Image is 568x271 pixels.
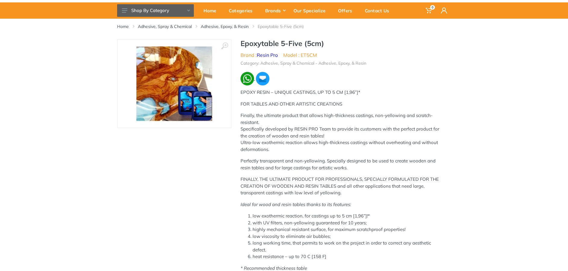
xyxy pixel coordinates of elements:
[199,2,225,19] a: Home
[241,101,442,108] p: FOR TABLES AND OTHER ARTISTIC CREATIONS
[241,112,442,153] p: Finally, the ultimate product that allows high-thickness castings, non-yellowing and scratch-resi...
[201,23,249,29] a: Adhesive, Epoxy, & Resin
[117,23,129,29] a: Home
[241,72,254,85] img: wa.webp
[117,23,451,29] nav: breadcrumb
[421,2,437,19] a: 0
[241,265,307,271] em: * Recommended thickness table
[253,213,442,220] li: low exothermic reaction, for castings up to 5 cm [1,96”]!*
[241,39,442,48] h1: Epoxytable 5-Five (5cm)
[199,4,225,17] div: Home
[136,46,212,122] img: Royal Tools - Epoxytable 5-Five (5cm)
[334,4,361,17] div: Offers
[261,4,289,17] div: Brands
[241,51,278,59] li: Brand :
[253,220,442,226] li: with UV filters, non-yellowing guaranteed for 10 years;
[283,51,317,59] li: Model : ET5CM
[257,52,278,58] a: Resin Pro
[225,2,261,19] a: Categories
[289,2,334,19] a: Our Specialize
[241,158,442,171] p: Perfectly transparent and non-yellowing. Specially designed to be used to create wooden and resin...
[334,2,361,19] a: Offers
[255,71,270,86] img: ma.webp
[225,4,261,17] div: Categories
[253,233,442,240] li: low viscosity to eliminate air bubbles;
[258,23,313,29] li: Epoxytable 5-Five (5cm)
[361,4,398,17] div: Contact Us
[241,60,366,66] li: Category: Adhesive, Spray & Chemical - Adhesive, Epoxy, & Resin
[253,253,442,260] li: heat resistance – up to 70 C [158 F]
[117,4,194,17] button: Shop By Category
[289,4,334,17] div: Our Specialize
[361,2,398,19] a: Contact Us
[253,240,442,253] li: long working time, that permits to work on the project in order to correct any aesthetic defect.
[430,5,435,10] span: 0
[241,176,442,196] p: FINALLY, THE ULTIMATE PRODUCT FOR PROFESSIONALS, SPECIALLY FORMULATED FOR THE CREATION OF WOODEN ...
[138,23,192,29] a: Adhesive, Spray & Chemical
[253,226,442,233] li: highly mechanical resistant surface, for maximum scratchproof properties!
[241,202,351,207] em: Ideal for wood and resin tables thanks to its features:
[241,89,442,96] p: EPOXY RESIN – UNIQUE CASTINGS, UP TO 5 CM [1,96”]*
